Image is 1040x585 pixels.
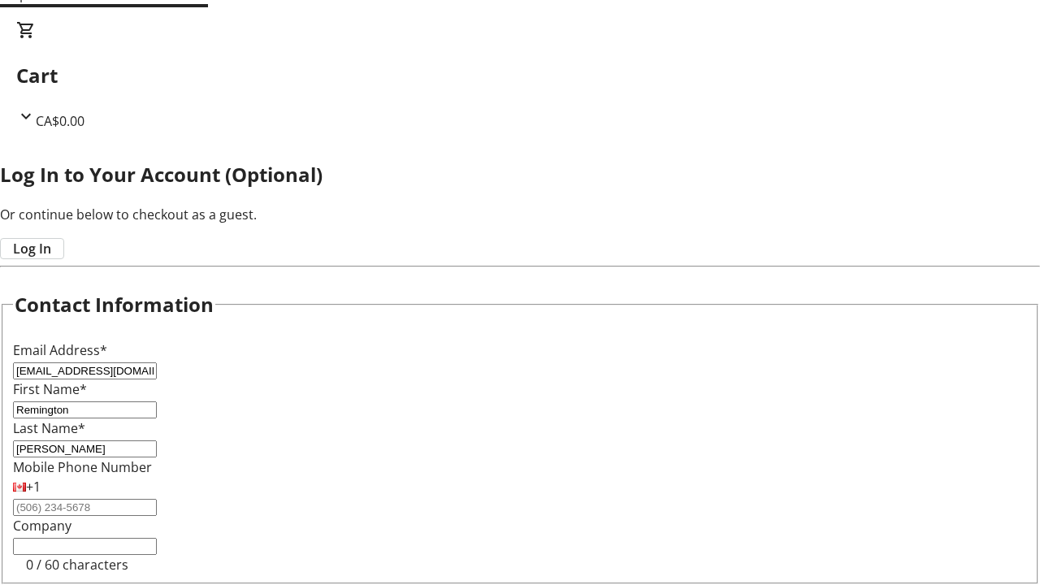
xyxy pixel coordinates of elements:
span: Log In [13,239,51,258]
label: Email Address* [13,341,107,359]
input: (506) 234-5678 [13,499,157,516]
tr-character-limit: 0 / 60 characters [26,556,128,574]
label: Last Name* [13,419,85,437]
label: Company [13,517,71,535]
label: Mobile Phone Number [13,458,152,476]
h2: Cart [16,61,1024,90]
h2: Contact Information [15,290,214,319]
div: CartCA$0.00 [16,20,1024,131]
span: CA$0.00 [36,112,84,130]
label: First Name* [13,380,87,398]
